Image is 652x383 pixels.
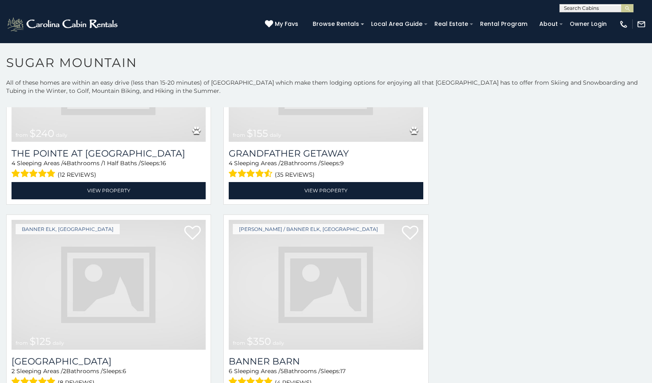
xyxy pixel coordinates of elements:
[12,220,206,350] img: dummy-image.jpg
[229,356,423,367] a: Banner Barn
[340,367,346,375] span: 17
[12,356,206,367] h3: Bearfoot Lodge
[247,335,271,347] span: $350
[12,148,206,159] h3: The Pointe at North View
[619,20,628,29] img: phone-regular-white.png
[476,18,531,30] a: Rental Program
[63,367,66,375] span: 2
[233,224,384,234] a: [PERSON_NAME] / Banner Elk, [GEOGRAPHIC_DATA]
[229,220,423,350] a: from $350 daily
[229,182,423,199] a: View Property
[566,18,611,30] a: Owner Login
[12,356,206,367] a: [GEOGRAPHIC_DATA]
[229,367,232,375] span: 6
[12,182,206,199] a: View Property
[12,159,206,180] div: Sleeping Areas / Bathrooms / Sleeps:
[367,18,427,30] a: Local Area Guide
[53,340,64,346] span: daily
[56,132,67,138] span: daily
[247,127,268,139] span: $155
[275,20,298,28] span: My Favs
[123,367,126,375] span: 6
[103,159,141,167] span: 1 Half Baths /
[233,132,245,138] span: from
[281,159,284,167] span: 2
[30,335,51,347] span: $125
[275,169,315,180] span: (35 reviews)
[184,225,201,242] a: Add to favorites
[430,18,472,30] a: Real Estate
[16,340,28,346] span: from
[160,159,166,167] span: 16
[12,148,206,159] a: The Pointe at [GEOGRAPHIC_DATA]
[229,148,423,159] a: Grandfather Getaway
[233,340,245,346] span: from
[229,159,423,180] div: Sleeping Areas / Bathrooms / Sleeps:
[229,220,423,350] img: dummy-image.jpg
[63,159,67,167] span: 4
[402,225,418,242] a: Add to favorites
[6,16,120,32] img: White-1-2.png
[12,367,15,375] span: 2
[273,340,284,346] span: daily
[12,220,206,350] a: from $125 daily
[16,224,120,234] a: Banner Elk, [GEOGRAPHIC_DATA]
[637,20,646,29] img: mail-regular-white.png
[12,159,15,167] span: 4
[340,159,344,167] span: 9
[16,132,28,138] span: from
[58,169,96,180] span: (12 reviews)
[270,132,281,138] span: daily
[229,159,232,167] span: 4
[30,127,54,139] span: $240
[309,18,363,30] a: Browse Rentals
[281,367,284,375] span: 5
[265,20,300,29] a: My Favs
[535,18,562,30] a: About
